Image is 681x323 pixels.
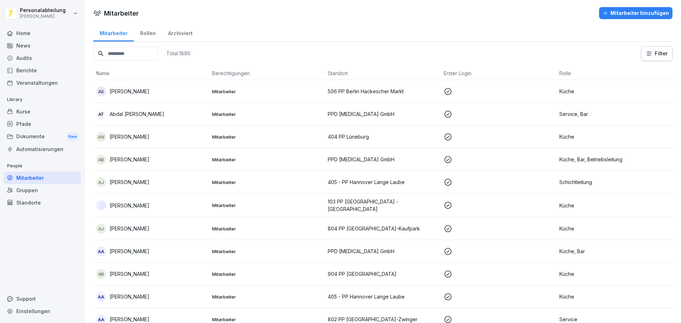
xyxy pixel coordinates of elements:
[96,87,106,96] div: AS
[110,202,149,209] p: [PERSON_NAME]
[212,294,322,300] p: Mitarbeiter
[212,316,322,323] p: Mitarbeiter
[110,133,149,140] p: [PERSON_NAME]
[325,67,441,80] th: Standort
[96,177,106,187] div: AJ
[559,110,670,118] p: Service, Bar
[328,198,438,213] p: 103 PP [GEOGRAPHIC_DATA] - [GEOGRAPHIC_DATA]
[110,156,149,163] p: [PERSON_NAME]
[93,67,209,80] th: Name
[559,293,670,300] p: Küche
[603,9,669,17] div: Mitarbeiter hinzufügen
[212,225,322,232] p: Mitarbeiter
[641,46,672,61] button: Filter
[212,156,322,163] p: Mitarbeiter
[557,67,672,80] th: Rolle
[134,23,162,41] a: Rollen
[4,105,81,118] a: Kurse
[110,225,149,232] p: [PERSON_NAME]
[166,50,190,57] p: Total: 1890
[110,270,149,278] p: [PERSON_NAME]
[4,160,81,172] p: People
[646,50,668,57] div: Filter
[328,156,438,163] p: PPD [MEDICAL_DATA] GmbH
[93,23,134,41] a: Mitarbeiter
[96,224,106,234] div: AJ
[110,110,164,118] p: Abdal [PERSON_NAME]
[559,133,670,140] p: Küche
[96,269,106,279] div: AR
[96,246,106,256] div: AA
[212,179,322,185] p: Mitarbeiter
[4,130,81,143] a: DokumenteNew
[212,202,322,208] p: Mitarbeiter
[328,88,438,95] p: 506 PP Berlin Hackescher Markt
[559,156,670,163] p: Küche, Bar, Betriebsleitung
[4,64,81,77] a: Berichte
[110,88,149,95] p: [PERSON_NAME]
[4,196,81,209] a: Standorte
[4,27,81,39] a: Home
[559,88,670,95] p: Küche
[96,155,106,165] div: AB
[559,316,670,323] p: Service
[96,109,106,119] div: AT
[441,67,557,80] th: Erster Login
[4,39,81,52] a: News
[212,134,322,140] p: Mitarbeiter
[328,270,438,278] p: 904 PP [GEOGRAPHIC_DATA]
[4,305,81,317] a: Einstellungen
[212,271,322,277] p: Mitarbeiter
[162,23,199,41] a: Archiviert
[110,247,149,255] p: [PERSON_NAME]
[328,178,438,186] p: 405 - PP Hannover Lange Laube
[559,225,670,232] p: Küche
[4,293,81,305] div: Support
[559,247,670,255] p: Küche, Bar
[559,202,670,209] p: Küche
[67,133,79,141] div: New
[599,7,672,19] button: Mitarbeiter hinzufügen
[96,292,106,302] div: AA
[4,130,81,143] div: Dokumente
[4,94,81,105] p: Library
[4,118,81,130] a: Pfade
[96,132,106,142] div: AN
[328,133,438,140] p: 404 PP Lüneburg
[110,293,149,300] p: [PERSON_NAME]
[212,111,322,117] p: Mitarbeiter
[209,67,325,80] th: Berechtigungen
[559,178,670,186] p: Schichtleitung
[212,248,322,255] p: Mitarbeiter
[328,316,438,323] p: 802 PP [GEOGRAPHIC_DATA]-Zwinger
[328,225,438,232] p: 804 PP [GEOGRAPHIC_DATA]-Kaufpark
[20,7,66,13] p: Personalabteilung
[104,9,139,18] h1: Mitarbeiter
[4,172,81,184] a: Mitarbeiter
[110,178,149,186] p: [PERSON_NAME]
[212,88,322,95] p: Mitarbeiter
[4,143,81,155] a: Automatisierungen
[4,77,81,89] a: Veranstaltungen
[110,316,149,323] p: [PERSON_NAME]
[4,184,81,196] a: Gruppen
[4,52,81,64] a: Audits
[559,270,670,278] p: Küche
[328,247,438,255] p: PPD [MEDICAL_DATA] GmbH
[20,14,66,19] p: [PERSON_NAME]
